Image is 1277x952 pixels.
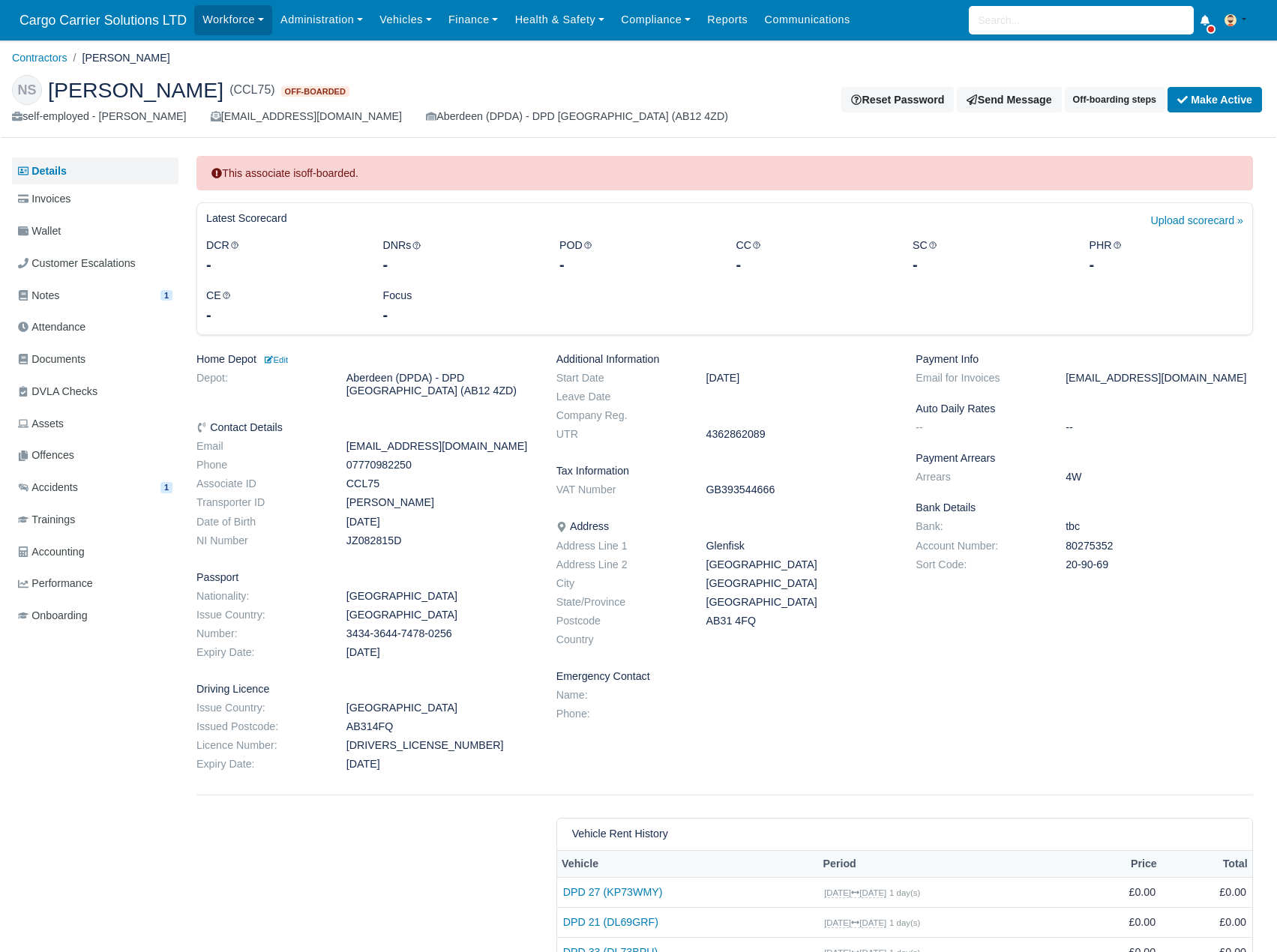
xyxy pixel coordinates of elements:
[545,540,695,552] dt: Address Line 1
[196,571,534,584] h6: Passport
[262,353,288,365] a: Edit
[613,5,699,34] a: Compliance
[507,5,613,34] a: Health & Safety
[206,212,287,225] h6: Latest Scorecard
[185,590,335,603] dt: Nationality:
[12,184,178,214] a: Invoices
[1065,87,1165,112] button: Off-boarding steps
[206,254,361,275] div: -
[335,702,545,714] dd: [GEOGRAPHIC_DATA]
[185,477,335,490] dt: Associate ID
[335,758,545,771] dd: [DATE]
[12,52,67,64] a: Contractors
[185,739,335,752] dt: Licence Number:
[18,543,85,561] span: Accounting
[335,372,545,397] dd: Aberdeen (DPDA) - DPD [GEOGRAPHIC_DATA] (AB12 4ZD)
[1151,212,1243,237] a: Upload scorecard »
[545,372,695,385] dt: Start Date
[229,81,274,99] span: (CCL75)
[545,615,695,627] dt: Postcode
[545,428,695,441] dt: UTR
[916,353,1253,366] h6: Payment Info
[556,520,894,533] h6: Address
[699,5,756,34] a: Reports
[335,609,545,621] dd: [GEOGRAPHIC_DATA]
[1090,254,1244,275] div: -
[12,281,178,310] a: Notes 1
[335,739,545,752] dd: [DRIVERS_LICENSE_NUMBER]
[1054,520,1264,533] dd: tbc
[545,596,695,609] dt: State/Province
[335,627,545,640] dd: 3434-3644-7478-0256
[18,415,64,433] span: Assets
[12,569,178,598] a: Performance
[372,237,549,275] div: DNRs
[545,558,695,571] dt: Address Line 2
[211,108,402,125] div: [EMAIL_ADDRESS][DOMAIN_NAME]
[185,609,335,621] dt: Issue Country:
[545,391,695,403] dt: Leave Date
[194,5,272,34] a: Workforce
[67,49,170,67] li: [PERSON_NAME]
[1,63,1276,138] div: Nils Langgaard-Sorensen
[185,459,335,472] dt: Phone
[904,471,1054,483] dt: Arrears
[1054,558,1264,571] dd: 20-90-69
[1054,421,1264,434] dd: --
[12,505,178,534] a: Trainings
[1071,907,1162,937] td: £0.00
[1071,850,1162,878] th: Price
[901,237,1078,275] div: SC
[426,108,728,125] div: Aberdeen (DPDA) - DPD [GEOGRAPHIC_DATA] (AB12 4ZD)
[440,5,507,34] a: Finance
[545,409,695,422] dt: Company Reg.
[824,888,886,898] small: [DATE] [DATE]
[12,601,178,630] a: Onboarding
[563,914,812,931] a: DPD 21 (DL69GRF)
[904,540,1054,552] dt: Account Number:
[196,156,1253,191] div: This associate is
[556,353,894,366] h6: Additional Information
[1162,878,1252,908] td: £0.00
[12,537,178,567] a: Accounting
[556,465,894,477] h6: Tax Information
[335,516,545,528] dd: [DATE]
[916,501,1253,514] h6: Bank Details
[1162,907,1252,937] td: £0.00
[913,254,1067,275] div: -
[916,452,1253,465] h6: Payment Arrears
[196,353,534,366] h6: Home Depot
[1162,850,1252,878] th: Total
[335,496,545,509] dd: [PERSON_NAME]
[272,5,371,34] a: Administration
[736,254,891,275] div: -
[545,483,695,496] dt: VAT Number
[196,421,534,434] h6: Contact Details
[12,5,194,35] span: Cargo Carrier Solutions LTD
[756,5,859,34] a: Communications
[335,720,545,733] dd: AB314FQ
[557,850,818,878] th: Vehicle
[185,627,335,640] dt: Number:
[185,534,335,547] dt: NI Number
[12,409,178,439] a: Assets
[335,646,545,659] dd: [DATE]
[548,237,725,275] div: POD
[18,255,136,272] span: Customer Escalations
[695,372,905,385] dd: [DATE]
[1054,471,1264,483] dd: 4W
[160,482,172,493] span: 1
[1071,878,1162,908] td: £0.00
[160,290,172,301] span: 1
[695,596,905,609] dd: [GEOGRAPHIC_DATA]
[195,237,372,275] div: DCR
[18,447,74,464] span: Offences
[185,646,335,659] dt: Expiry Date:
[12,6,194,35] a: Cargo Carrier Solutions LTD
[18,479,78,496] span: Accidents
[904,558,1054,571] dt: Sort Code:
[12,75,42,105] div: NS
[185,440,335,453] dt: Email
[18,287,59,304] span: Notes
[18,607,88,624] span: Onboarding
